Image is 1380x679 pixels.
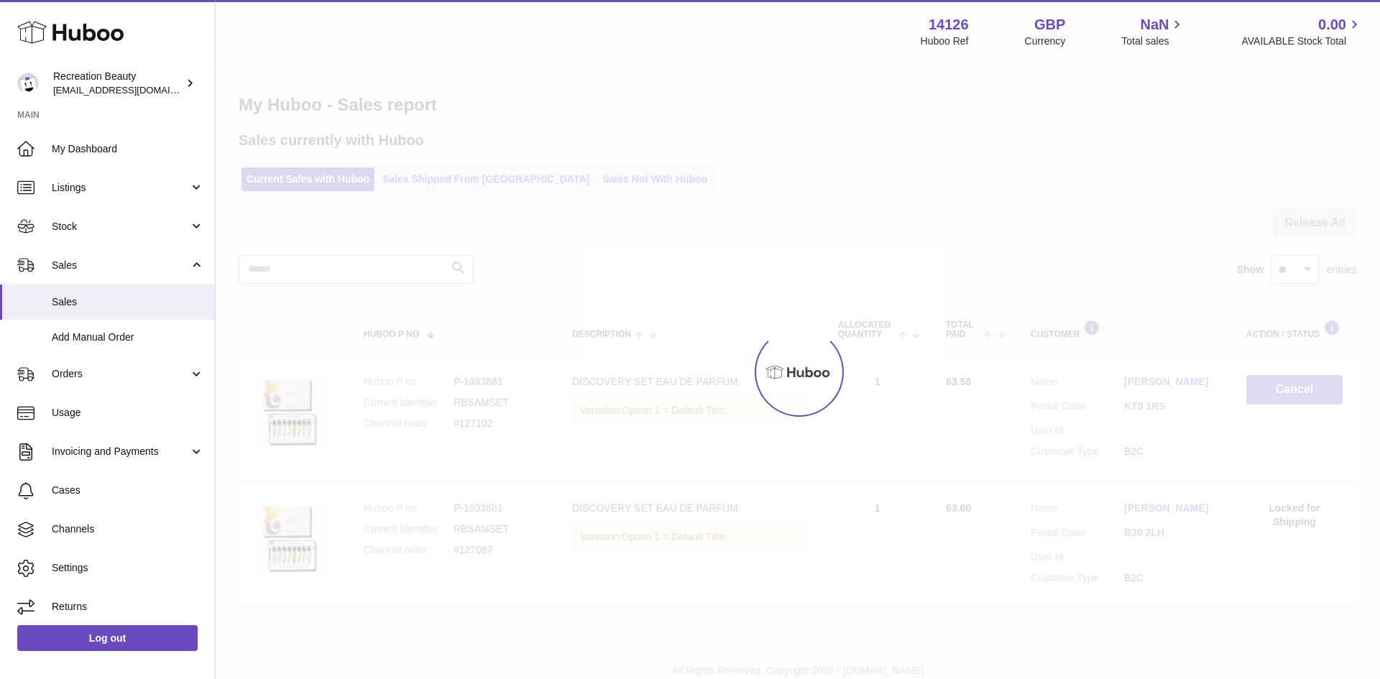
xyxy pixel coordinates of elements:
[52,142,204,156] span: My Dashboard
[1318,15,1346,34] span: 0.00
[52,484,204,497] span: Cases
[929,15,969,34] strong: 14126
[1034,15,1065,34] strong: GBP
[52,295,204,309] span: Sales
[52,220,189,234] span: Stock
[53,84,211,96] span: [EMAIL_ADDRESS][DOMAIN_NAME]
[52,331,204,344] span: Add Manual Order
[52,259,189,272] span: Sales
[17,73,39,94] img: internalAdmin-14126@internal.huboo.com
[52,445,189,458] span: Invoicing and Payments
[1025,34,1066,48] div: Currency
[53,70,183,97] div: Recreation Beauty
[52,522,204,536] span: Channels
[1121,34,1185,48] span: Total sales
[17,625,198,651] a: Log out
[1241,34,1363,48] span: AVAILABLE Stock Total
[1241,15,1363,48] a: 0.00 AVAILABLE Stock Total
[52,600,204,614] span: Returns
[1121,15,1185,48] a: NaN Total sales
[1140,15,1169,34] span: NaN
[52,561,204,575] span: Settings
[52,367,189,381] span: Orders
[52,406,204,420] span: Usage
[52,181,189,195] span: Listings
[921,34,969,48] div: Huboo Ref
